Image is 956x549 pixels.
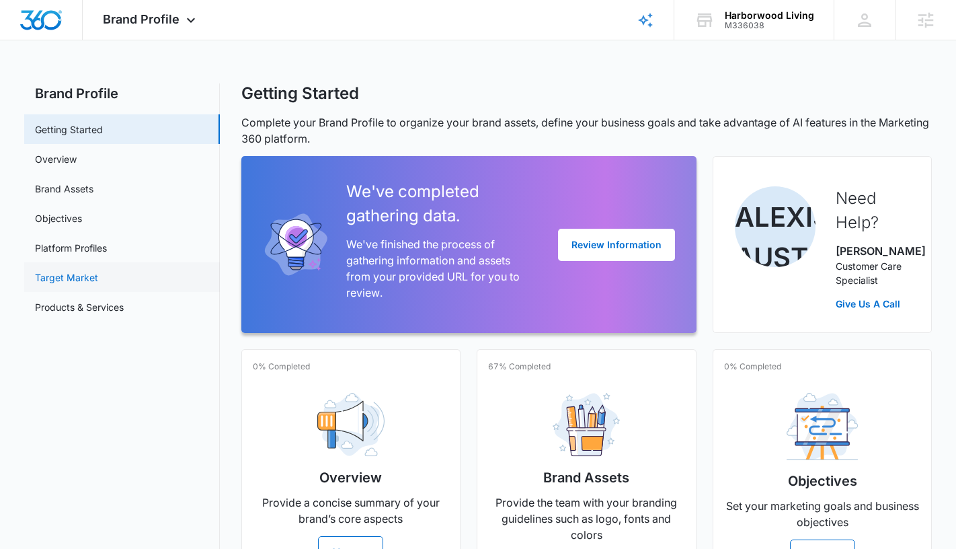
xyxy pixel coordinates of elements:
[725,21,814,30] div: account id
[241,114,932,147] p: Complete your Brand Profile to organize your brand assets, define your business goals and take ad...
[35,300,124,314] a: Products & Services
[35,182,93,196] a: Brand Assets
[724,498,921,530] p: Set your marketing goals and business objectives
[24,83,220,104] h2: Brand Profile
[35,122,103,137] a: Getting Started
[735,186,815,267] img: Alexis Austere
[836,243,910,259] p: [PERSON_NAME]
[35,211,82,225] a: Objectives
[35,152,77,166] a: Overview
[836,297,910,311] a: Give Us A Call
[253,495,450,527] p: Provide a concise summary of your brand’s core aspects
[788,471,857,491] h2: Objectives
[488,361,551,373] p: 67% Completed
[241,83,359,104] h1: Getting Started
[35,270,98,285] a: Target Market
[319,468,382,488] h2: Overview
[488,495,685,543] p: Provide the team with your branding guidelines such as logo, fonts and colors
[346,180,536,228] h2: We've completed gathering data.
[543,468,629,488] h2: Brand Assets
[35,241,107,255] a: Platform Profiles
[253,361,310,373] p: 0% Completed
[725,10,814,21] div: account name
[724,361,781,373] p: 0% Completed
[103,12,180,26] span: Brand Profile
[836,186,910,235] h2: Need Help?
[836,259,910,287] p: Customer Care Specialist
[558,229,675,261] button: Review Information
[346,236,536,301] p: We've finished the process of gathering information and assets from your provided URL for you to ...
